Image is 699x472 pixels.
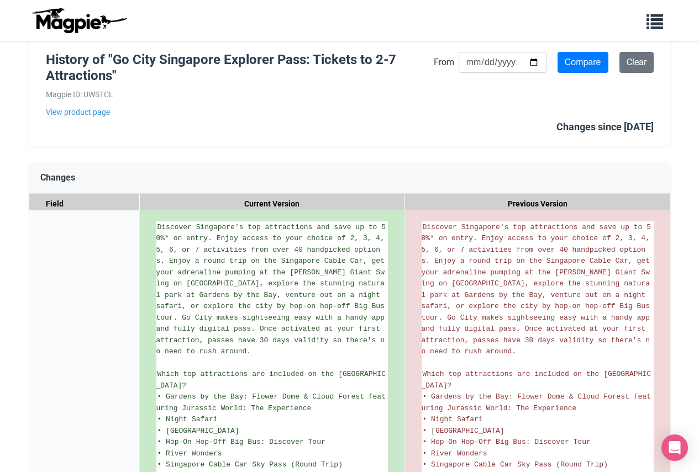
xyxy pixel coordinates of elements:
[156,370,386,390] span: Which top attractions are included on the [GEOGRAPHIC_DATA]?
[405,194,670,214] div: Previous Version
[619,52,654,73] a: Clear
[423,438,591,446] span: • Hop-On Hop-Off Big Bus: Discover Tour
[140,194,405,214] div: Current Version
[558,52,608,73] input: Compare
[556,119,654,135] div: Changes since [DATE]
[661,434,688,461] div: Open Intercom Messenger
[434,55,454,70] label: From
[422,370,651,390] span: Which top attractions are included on the [GEOGRAPHIC_DATA]?
[157,427,239,435] span: • [GEOGRAPHIC_DATA]
[157,449,222,458] span: • River Wonders
[29,194,140,214] div: Field
[157,460,343,469] span: • Singapore Cable Car Sky Pass (Round Trip)
[157,438,325,446] span: • Hop-On Hop-Off Big Bus: Discover Tour
[157,415,218,423] span: • Night Safari
[422,393,651,412] span: • Gardens by the Bay: Flower Dome & Cloud Forest featuring Jurassic World: The Experience
[46,52,434,84] h1: History of "Go City Singapore Explorer Pass: Tickets to 2-7 Attractions"
[422,223,654,356] span: Discover Singapore's top attractions and save up to 50%* on entry. Enjoy access to your choice of...
[46,88,434,100] div: Magpie ID: UWSTCL
[423,449,487,458] span: • River Wonders
[29,7,129,34] img: logo-ab69f6fb50320c5b225c76a69d11143b.png
[46,106,434,118] a: View product page
[423,460,608,469] span: • Singapore Cable Car Sky Pass (Round Trip)
[156,223,389,356] span: Discover Singapore's top attractions and save up to 50%* on entry. Enjoy access to your choice of...
[423,427,504,435] span: • [GEOGRAPHIC_DATA]
[156,393,386,412] span: • Gardens by the Bay: Flower Dome & Cloud Forest featuring Jurassic World: The Experience
[423,415,483,423] span: • Night Safari
[29,162,670,194] div: Changes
